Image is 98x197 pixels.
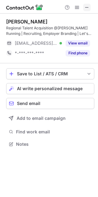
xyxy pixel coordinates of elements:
[6,4,43,11] img: ContactOut v5.3.10
[16,141,92,147] span: Notes
[6,140,94,149] button: Notes
[6,68,94,79] button: save-profile-one-click
[6,83,94,94] button: AI write personalized message
[6,128,94,136] button: Find work email
[6,113,94,124] button: Add to email campaign
[66,50,90,56] button: Reveal Button
[17,101,40,106] span: Send email
[16,129,92,135] span: Find work email
[17,71,84,76] div: Save to List / ATS / CRM
[17,116,66,121] span: Add to email campaign
[6,98,94,109] button: Send email
[66,40,90,46] button: Reveal Button
[17,86,83,91] span: AI write personalized message
[15,40,57,46] span: [EMAIL_ADDRESS][DOMAIN_NAME]
[6,25,94,36] div: Regional Talent Acquisition @[PERSON_NAME] Running | Recruiting, Employer Branding | Let's Run There
[6,19,47,25] div: [PERSON_NAME]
